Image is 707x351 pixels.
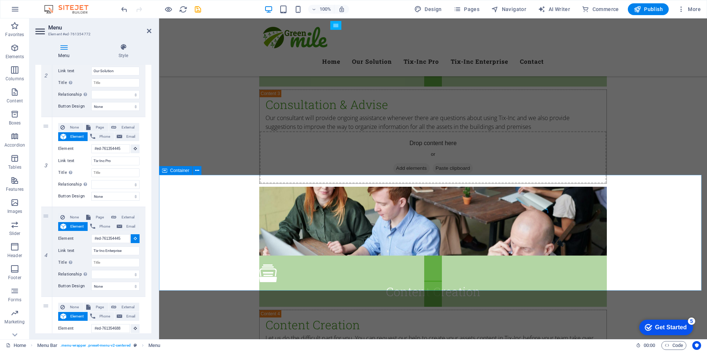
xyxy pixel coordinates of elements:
[6,76,24,82] p: Columns
[91,67,140,76] input: Link text...
[7,208,22,214] p: Images
[88,222,114,231] button: Phone
[582,6,619,13] span: Commerce
[491,6,526,13] span: Navigator
[91,258,140,267] input: Title
[649,343,650,348] span: :
[42,5,98,14] img: Editor Logo
[414,6,442,13] span: Design
[644,341,655,350] span: 00 00
[58,123,84,132] button: None
[98,222,112,231] span: Phone
[20,8,52,15] div: Get Started
[37,341,58,350] span: Click to select. Double-click to edit
[37,341,161,350] nav: breadcrumb
[84,213,109,222] button: Page
[115,312,139,321] button: Email
[109,123,139,132] button: External
[58,67,91,76] label: Link text
[692,341,701,350] button: Usercentrics
[67,213,81,222] span: None
[274,145,314,155] span: Paste clipboard
[91,324,130,333] input: No element chosen
[91,78,140,87] input: Title
[411,3,445,15] button: Design
[8,297,21,303] p: Forms
[67,303,81,312] span: None
[8,275,21,281] p: Footer
[58,234,91,243] label: Element
[60,341,131,350] span: . menu-wrapper .preset-menu-v2-centered
[58,222,88,231] button: Element
[58,270,91,279] label: Relationship
[41,162,51,168] em: 3
[148,341,160,350] span: Click to select. Double-click to edit
[91,246,140,255] input: Link text...
[170,168,189,173] span: Container
[454,6,479,13] span: Pages
[411,3,445,15] div: Design (Ctrl+Alt+Y)
[68,222,85,231] span: Element
[634,6,663,13] span: Publish
[41,73,51,78] em: 2
[41,252,51,258] em: 4
[58,132,88,141] button: Element
[58,258,91,267] label: Title
[93,303,106,312] span: Page
[109,213,139,222] button: External
[58,246,91,255] label: Link text
[58,213,84,222] button: None
[119,303,137,312] span: External
[58,102,91,111] label: Button Design
[48,24,151,31] h2: Menu
[58,168,91,177] label: Title
[101,113,447,165] div: Drop content here
[451,3,482,15] button: Pages
[134,343,137,347] i: This element is a customizable preset
[119,123,137,132] span: External
[678,6,701,13] span: More
[675,3,704,15] button: More
[58,324,91,333] label: Element
[58,157,91,165] label: Link text
[538,6,570,13] span: AI Writer
[115,132,139,141] button: Email
[628,3,669,15] button: Publish
[124,312,137,321] span: Email
[665,341,683,350] span: Code
[58,78,91,87] label: Title
[91,234,130,243] input: Click on an element ...
[115,222,139,231] button: Email
[6,54,24,60] p: Elements
[93,213,106,222] span: Page
[124,132,137,141] span: Email
[84,123,109,132] button: Page
[100,220,448,306] a: Trigger 4
[7,253,22,259] p: Header
[120,5,129,14] button: undo
[53,1,60,9] div: 5
[91,168,140,177] input: Title
[164,5,173,14] button: Click here to leave preview mode and continue editing
[193,5,202,14] button: save
[661,341,686,350] button: Code
[319,5,331,14] h6: 100%
[68,132,85,141] span: Element
[4,319,25,325] p: Marketing
[234,145,271,155] span: Add elements
[88,132,114,141] button: Phone
[636,341,655,350] h6: Session time
[179,5,187,14] i: Reload page
[35,43,95,59] h4: Menu
[88,312,114,321] button: Phone
[5,32,24,38] p: Favorites
[48,31,137,38] h3: Element #ed-761354772
[68,312,85,321] span: Element
[58,312,88,321] button: Element
[98,312,112,321] span: Phone
[84,303,109,312] button: Page
[338,6,345,13] i: On resize automatically adjust zoom level to fit chosen device.
[58,90,91,99] label: Relationship
[488,3,529,15] button: Navigator
[6,186,24,192] p: Features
